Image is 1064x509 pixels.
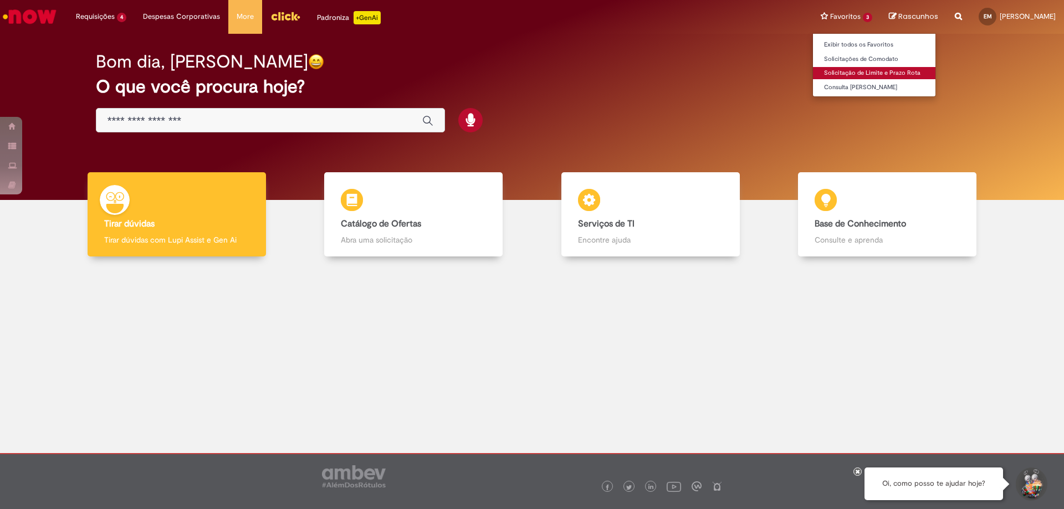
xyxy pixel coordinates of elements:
[813,81,935,94] a: Consulta [PERSON_NAME]
[532,172,769,257] a: Serviços de TI Encontre ajuda
[830,11,861,22] span: Favoritos
[813,67,935,79] a: Solicitação de Limite e Prazo Rota
[712,481,722,491] img: logo_footer_naosei.png
[692,481,702,491] img: logo_footer_workplace.png
[96,77,969,96] h2: O que você procura hoje?
[815,234,960,245] p: Consulte e aprenda
[270,8,300,24] img: click_logo_yellow_360x200.png
[648,484,654,491] img: logo_footer_linkedin.png
[143,11,220,22] span: Despesas Corporativas
[117,13,126,22] span: 4
[813,53,935,65] a: Solicitações de Comodato
[58,172,295,257] a: Tirar dúvidas Tirar dúvidas com Lupi Assist e Gen Ai
[984,13,992,20] span: EM
[341,234,486,245] p: Abra uma solicitação
[626,485,632,490] img: logo_footer_twitter.png
[578,234,723,245] p: Encontre ajuda
[898,11,938,22] span: Rascunhos
[863,13,872,22] span: 3
[667,479,681,493] img: logo_footer_youtube.png
[813,39,935,51] a: Exibir todos os Favoritos
[317,11,381,24] div: Padroniza
[769,172,1006,257] a: Base de Conhecimento Consulte e aprenda
[812,33,936,97] ul: Favoritos
[341,218,421,229] b: Catálogo de Ofertas
[605,485,610,490] img: logo_footer_facebook.png
[322,465,386,487] img: logo_footer_ambev_rotulo_gray.png
[76,11,115,22] span: Requisições
[308,54,324,70] img: happy-face.png
[1,6,58,28] img: ServiceNow
[889,12,938,22] a: Rascunhos
[815,218,906,229] b: Base de Conhecimento
[96,52,308,71] h2: Bom dia, [PERSON_NAME]
[1000,12,1056,21] span: [PERSON_NAME]
[295,172,533,257] a: Catálogo de Ofertas Abra uma solicitação
[864,467,1003,500] div: Oi, como posso te ajudar hoje?
[104,218,155,229] b: Tirar dúvidas
[578,218,635,229] b: Serviços de TI
[354,11,381,24] p: +GenAi
[1014,467,1047,501] button: Iniciar Conversa de Suporte
[104,234,249,245] p: Tirar dúvidas com Lupi Assist e Gen Ai
[237,11,254,22] span: More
